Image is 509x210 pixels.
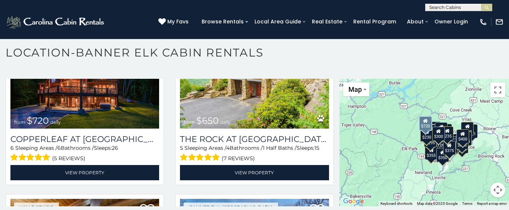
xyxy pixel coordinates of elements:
div: $430 [435,122,448,136]
img: mail-regular-white.png [495,18,503,26]
div: $410 [461,122,474,136]
span: 6 [10,145,14,151]
div: $275 [456,135,469,149]
div: $535 [428,121,441,135]
div: Sleeping Areas / Bathrooms / Sleeps: [10,144,159,163]
a: Copperleaf at [GEOGRAPHIC_DATA] [10,134,159,144]
a: About [403,16,427,28]
span: from [184,119,195,125]
div: $295 [424,133,437,147]
button: Map camera controls [490,182,505,197]
a: The Rock at [GEOGRAPHIC_DATA] [180,134,329,144]
a: Local Area Guide [251,16,305,28]
span: 26 [112,145,118,151]
div: $720 [419,116,432,131]
h3: The Rock at Eagles Nest [180,134,329,144]
a: Report a map error [477,201,507,206]
span: My Favs [167,18,189,26]
button: Change map style [343,83,369,96]
div: $400 [456,129,469,143]
span: 6 [57,145,61,151]
div: $1,095 [433,135,449,149]
span: 15 [314,145,319,151]
span: (7 reviews) [222,154,255,163]
a: View Property [10,165,159,180]
a: Real Estate [308,16,346,28]
div: $300 [432,126,445,140]
h3: Copperleaf at Eagles Nest [10,134,159,144]
div: $350 [436,148,449,162]
div: $305 [420,127,433,142]
a: Terms (opens in new tab) [462,201,472,206]
img: The Rock at Eagles Nest [180,29,329,129]
button: Keyboard shortcuts [380,201,412,206]
span: (5 reviews) [52,154,85,163]
button: Toggle fullscreen view [490,83,505,97]
a: Copperleaf at Eagles Nest from $720 daily [10,29,159,129]
a: My Favs [158,18,190,26]
a: Rental Program [350,16,400,28]
img: Google [341,197,366,206]
span: 5 [180,145,183,151]
a: Open this area in Google Maps (opens a new window) [341,197,366,206]
span: Map [348,85,362,93]
a: Browse Rentals [198,16,247,28]
span: $650 [196,115,219,126]
span: 4 [226,145,230,151]
span: daily [50,119,61,125]
img: phone-regular-white.png [479,18,487,26]
a: Owner Login [431,16,472,28]
img: White-1-2.png [6,14,106,29]
a: The Rock at Eagles Nest from $650 daily [180,29,329,129]
div: $355 [425,146,438,160]
span: 1 Half Baths / [263,145,297,151]
a: View Property [180,165,329,180]
div: $230 [421,127,433,141]
span: daily [220,119,231,125]
span: $720 [27,115,49,126]
span: from [14,119,25,125]
div: $375 [443,141,456,155]
div: $265 [456,139,468,154]
img: Copperleaf at Eagles Nest [10,29,159,129]
div: Sleeping Areas / Bathrooms / Sleeps: [180,144,329,163]
span: Map data ©2025 Google [417,201,458,206]
div: $235 [441,126,454,140]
